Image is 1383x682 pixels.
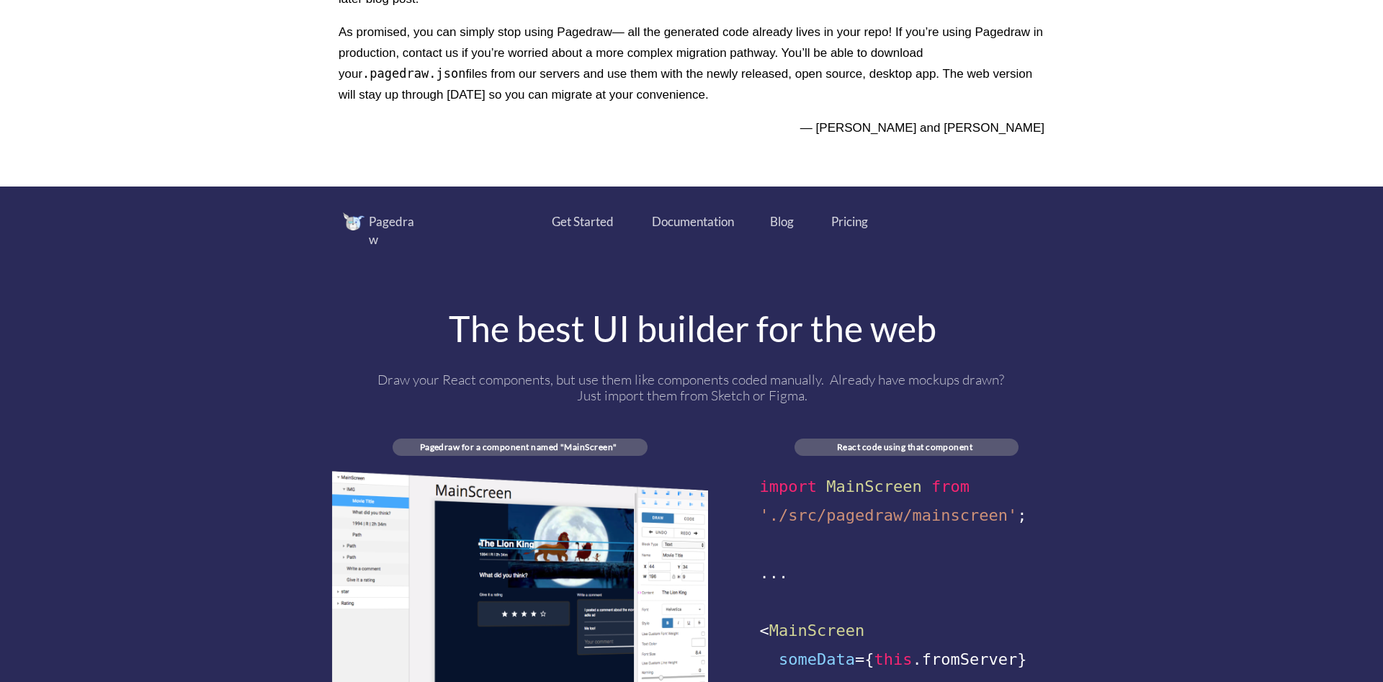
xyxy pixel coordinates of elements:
[760,645,1053,674] div: ={ .fromServer}
[339,22,1044,105] p: As promised, you can simply stop using Pagedraw— all the generated code already lives in your rep...
[652,212,735,231] a: Documentation
[343,212,444,249] a: Pagedraw
[369,212,423,249] div: Pagedraw
[552,212,614,231] a: Get Started
[760,477,817,495] span: import
[393,441,645,452] div: Pagedraw for a component named "MainScreen"
[332,310,1053,346] div: The best UI builder for the web
[770,212,795,231] a: Blog
[931,477,970,495] span: from
[339,117,1044,138] p: — [PERSON_NAME] and [PERSON_NAME]
[874,650,913,668] span: this
[760,616,1053,645] div: <
[769,622,864,640] span: MainScreen
[831,212,868,231] a: Pricing
[362,66,465,81] code: .pagedraw.json
[760,501,1053,530] div: ;
[826,477,921,495] span: MainScreen
[343,212,364,230] img: image.png
[760,559,1053,588] div: ...
[795,441,1016,452] div: React code using that component
[370,372,1015,403] div: Draw your React components, but use them like components coded manually. Already have mockups dra...
[779,650,855,668] span: someData
[760,506,1018,524] span: './src/pagedraw/mainscreen'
